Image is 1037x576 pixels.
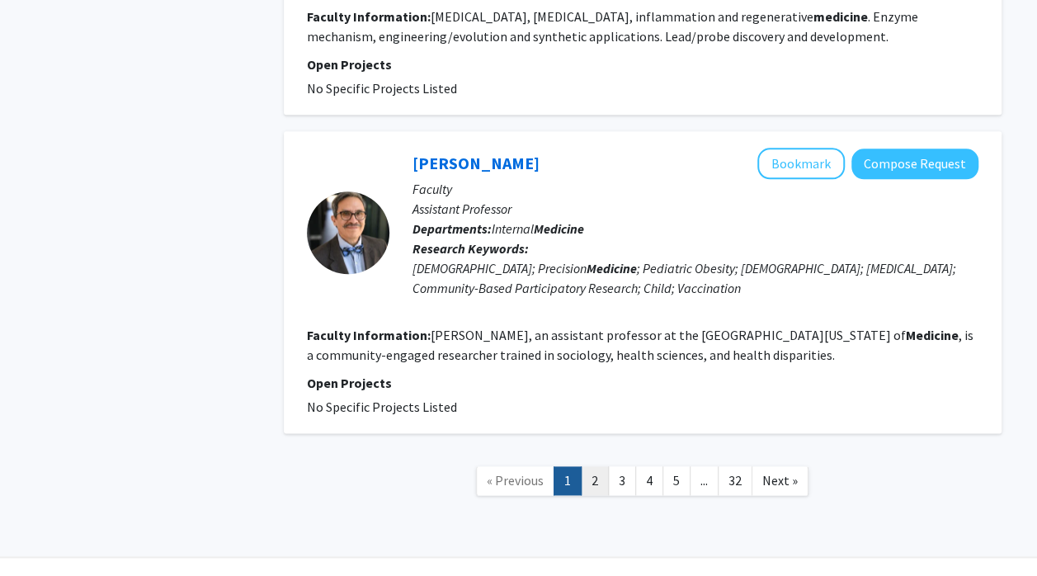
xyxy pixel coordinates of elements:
a: 4 [635,466,663,495]
a: 2 [581,466,609,495]
b: Medicine [534,220,584,237]
fg-read-more: [PERSON_NAME], an assistant professor at the [GEOGRAPHIC_DATA][US_STATE] of , is a community-enga... [307,327,973,363]
a: 5 [662,466,691,495]
button: Compose Request to Juan Canedo [851,149,978,179]
b: Medicine [587,260,637,276]
iframe: Chat [12,502,70,564]
b: Faculty Information: [307,8,431,25]
a: Previous Page [476,466,554,495]
span: No Specific Projects Listed [307,399,457,415]
b: Faculty Information: [307,327,431,343]
a: Next [752,466,808,495]
p: Faculty [412,179,978,199]
div: [DEMOGRAPHIC_DATA]; Precision ; Pediatric Obesity; [DEMOGRAPHIC_DATA]; [MEDICAL_DATA]; Community-... [412,258,978,298]
button: Add Juan Canedo to Bookmarks [757,148,845,179]
nav: Page navigation [284,450,1002,517]
p: Open Projects [307,373,978,393]
a: 1 [554,466,582,495]
b: medicine [813,8,868,25]
span: Next » [762,472,798,489]
a: [PERSON_NAME] [412,153,540,173]
a: 3 [608,466,636,495]
b: Medicine [906,327,959,343]
b: Departments: [412,220,492,237]
b: Research Keywords: [412,240,529,257]
span: No Specific Projects Listed [307,80,457,97]
span: ... [700,472,708,489]
span: « Previous [487,472,544,489]
p: Assistant Professor [412,199,978,219]
span: Internal [492,220,584,237]
a: 32 [718,466,752,495]
fg-read-more: [MEDICAL_DATA], [MEDICAL_DATA], inflammation and regenerative . Enzyme mechanism, engineering/evo... [307,8,918,45]
p: Open Projects [307,54,978,74]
